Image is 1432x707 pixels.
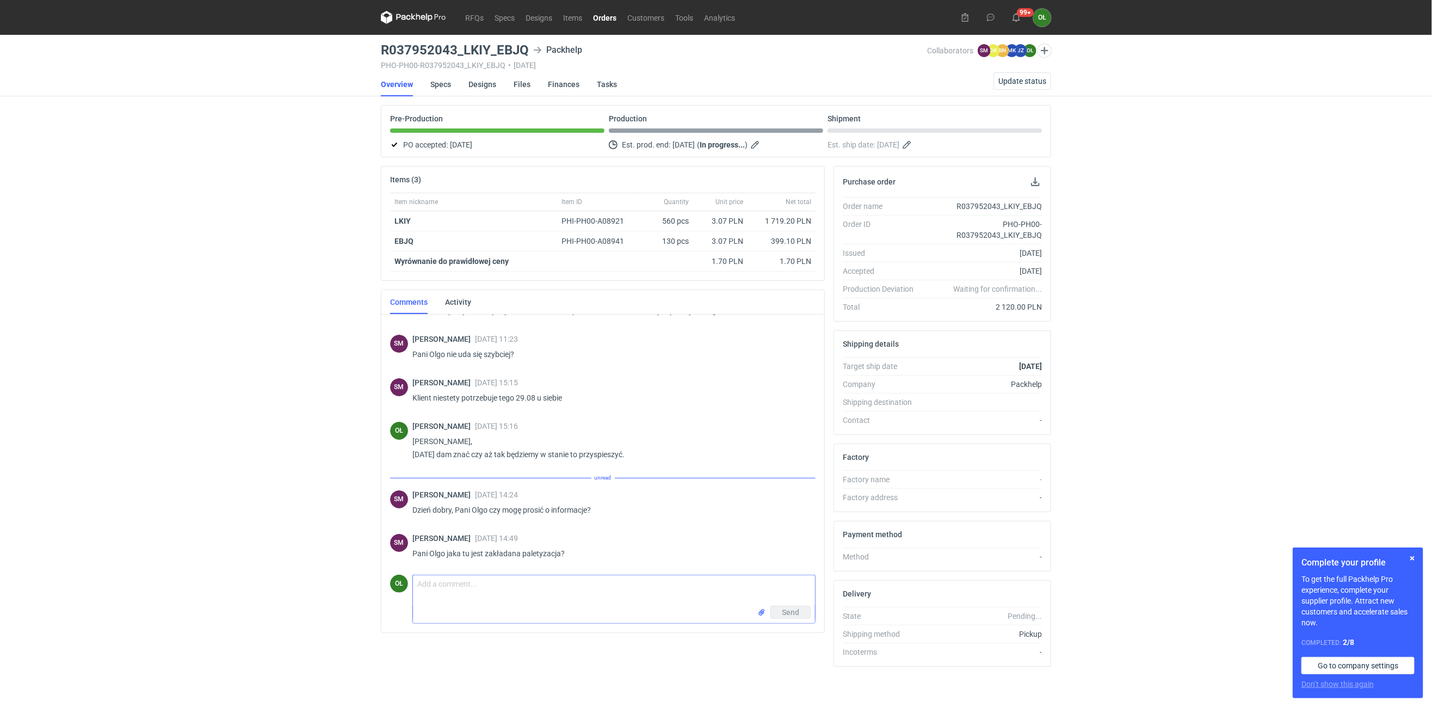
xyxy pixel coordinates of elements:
div: PHO-PH00-R037952043_LKIY_EBJQ [922,219,1042,241]
span: Collaborators [927,46,973,55]
div: Factory name [843,474,922,485]
svg: Packhelp Pro [381,11,446,24]
span: Update status [998,77,1046,85]
figcaption: MK [1005,44,1019,57]
div: Olga Łopatowicz [390,575,408,593]
p: To get the full Packhelp Pro experience, complete your supplier profile. Attract new customers an... [1301,574,1415,628]
figcaption: OŁ [390,422,408,440]
div: Sebastian Markut [390,490,408,508]
figcaption: SM [390,335,408,353]
span: Item ID [561,198,582,206]
div: PHI-PH00-A08941 [561,236,634,247]
a: Orders [588,11,622,24]
p: Pre-Production [390,114,443,123]
div: Accepted [843,266,922,276]
div: Est. prod. end: [609,138,823,151]
p: Pani Olgo jaka tu jest zakładana paletyzacja? [412,547,807,560]
a: Overview [381,72,413,96]
a: Activity [445,290,471,314]
div: Target ship date [843,361,922,372]
div: Order name [843,201,922,212]
h3: R037952043_LKIY_EBJQ [381,44,529,57]
button: Update status [993,72,1051,90]
h2: Shipping details [843,340,899,348]
span: [PERSON_NAME] [412,422,475,431]
span: [DATE] [450,138,472,151]
div: 1.70 PLN [752,256,811,267]
figcaption: OŁ [1023,44,1036,57]
div: Order ID [843,219,922,241]
a: Files [514,72,530,96]
div: Contact [843,415,922,426]
button: OŁ [1033,9,1051,27]
h2: Purchase order [843,177,896,186]
h2: Delivery [843,589,871,598]
button: Edit collaborators [1038,44,1052,58]
span: [DATE] 11:23 [475,335,518,343]
div: 3.07 PLN [698,236,743,247]
figcaption: SM [390,490,408,508]
span: [DATE] 15:16 [475,422,518,431]
p: [PERSON_NAME], [DATE] dam znać czy aż tak będziemy w stanie to przyspieszyć. [412,435,807,461]
span: Quantity [664,198,689,206]
figcaption: DK [987,44,1000,57]
div: PHI-PH00-A08921 [561,216,634,226]
div: Completed: [1301,637,1415,648]
div: - [922,474,1042,485]
figcaption: SM [390,378,408,396]
button: Send [770,606,811,619]
figcaption: JZ [1014,44,1027,57]
strong: EBJQ [394,237,413,245]
a: Go to company settings [1301,657,1415,674]
div: Olga Łopatowicz [390,422,408,440]
em: Waiting for confirmation... [953,284,1042,294]
figcaption: SM [978,44,991,57]
div: Factory address [843,492,922,503]
a: Tools [670,11,699,24]
figcaption: SM [390,534,408,552]
span: [PERSON_NAME] [412,378,475,387]
span: Item nickname [394,198,438,206]
h1: Complete your profile [1301,556,1415,569]
div: Sebastian Markut [390,378,408,396]
span: Net total [786,198,811,206]
div: Company [843,379,922,390]
em: ( [697,140,700,149]
div: Olga Łopatowicz [1033,9,1051,27]
span: [DATE] [877,138,899,151]
div: 1 719.20 PLN [752,216,811,226]
strong: 2 / 8 [1343,638,1354,647]
p: Production [609,114,647,123]
span: [PERSON_NAME] [412,534,475,543]
a: Specs [489,11,520,24]
div: 130 pcs [639,231,693,251]
button: Don’t show this again [1301,679,1374,690]
button: Edit estimated production end date [750,138,763,151]
a: RFQs [460,11,489,24]
button: Edit estimated shipping date [902,138,915,151]
div: Sebastian Markut [390,335,408,353]
span: [PERSON_NAME] [412,490,475,499]
div: - [922,492,1042,503]
div: Shipping method [843,629,922,640]
div: 399.10 PLN [752,236,811,247]
div: 2 120.00 PLN [922,302,1042,312]
p: Dzień dobry, Pani Olgo czy mogę prosić o informacje? [412,503,807,517]
strong: Wyrównanie do prawidłowej ceny [394,257,509,266]
span: Send [782,608,799,616]
a: Specs [430,72,451,96]
a: Finances [548,72,579,96]
div: R037952043_LKIY_EBJQ [922,201,1042,212]
figcaption: OŁ [390,575,408,593]
strong: In progress... [700,140,745,149]
h2: Payment method [843,530,902,539]
div: Shipping destination [843,397,922,408]
span: Unit price [715,198,743,206]
button: Download PO [1029,175,1042,188]
div: [DATE] [922,248,1042,259]
div: State [843,611,922,622]
div: Production Deviation [843,284,922,294]
figcaption: BN [996,44,1009,57]
strong: [DATE] [1019,362,1042,371]
div: 1.70 PLN [698,256,743,267]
